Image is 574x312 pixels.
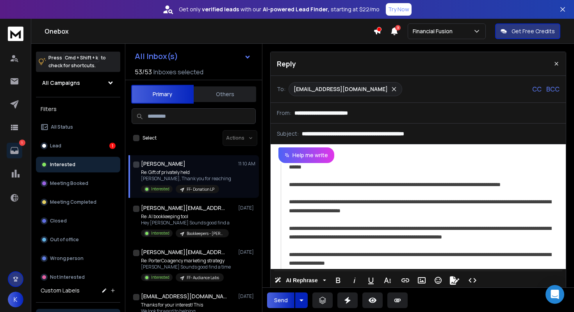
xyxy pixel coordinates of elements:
p: Meeting Completed [50,199,96,205]
button: Insert Image (⌘P) [414,273,429,288]
button: Get Free Credits [495,23,560,39]
p: Re: PorterCo agency marketing strategy [141,258,231,264]
button: Insert Link (⌘K) [398,273,413,288]
button: Underline (⌘U) [364,273,378,288]
button: Italic (⌘I) [347,273,362,288]
p: CC [532,84,542,94]
p: Lead [50,143,61,149]
button: K [8,292,23,307]
p: FF- Donation LP [187,186,214,192]
p: Meeting Booked [50,180,88,186]
div: 1 [109,143,116,149]
p: Hey [PERSON_NAME] Sounds good find a [141,220,230,226]
strong: verified leads [202,5,239,13]
button: Send [267,292,294,308]
p: Re: Gift of privately held [141,169,231,176]
p: Thanks for your interest! This [141,302,227,308]
button: Lead1 [36,138,120,154]
h3: Inboxes selected [153,67,203,77]
strong: AI-powered Lead Finder, [263,5,329,13]
p: Get Free Credits [512,27,555,35]
p: Interested [151,230,169,236]
button: Signature [447,273,462,288]
h1: [PERSON_NAME] [141,160,185,168]
span: AI Rephrase [284,277,319,284]
button: All Campaigns [36,75,120,91]
button: Try Now [386,3,412,16]
button: Meeting Completed [36,194,120,210]
button: All Status [36,119,120,135]
button: Out of office [36,232,120,247]
p: All Status [51,124,73,130]
h1: [PERSON_NAME][EMAIL_ADDRESS][DOMAIN_NAME] [141,248,227,256]
p: Interested [50,161,75,168]
p: FF- Audiance Labs [187,275,219,281]
button: All Inbox(s) [128,48,257,64]
p: [DATE] [238,249,256,255]
p: Get only with our starting at $22/mo [179,5,380,13]
button: Interested [36,157,120,172]
p: From: [277,109,291,117]
p: Closed [50,218,67,224]
p: [PERSON_NAME] Sounds good find a time [141,264,231,270]
p: Interested [151,274,169,280]
p: Press to check for shortcuts. [48,54,106,70]
h3: Filters [36,104,120,115]
button: Wrong person [36,251,120,266]
p: BCC [546,84,560,94]
p: To: [277,85,285,93]
p: [EMAIL_ADDRESS][DOMAIN_NAME] [294,85,388,93]
button: Not Interested [36,269,120,285]
button: Primary [131,85,194,104]
button: Code View [465,273,480,288]
button: More Text [380,273,395,288]
span: Cmd + Shift + k [64,53,99,62]
p: [PERSON_NAME], Thank you for reaching [141,176,231,182]
img: logo [8,27,23,41]
button: Meeting Booked [36,176,120,191]
button: Bold (⌘B) [331,273,346,288]
p: 1 [19,140,25,146]
h1: [EMAIL_ADDRESS][DOMAIN_NAME] [141,292,227,300]
p: Bookkeepers - [PERSON_NAME] [187,231,224,237]
p: Financial Fusion [413,27,456,35]
h1: [PERSON_NAME][EMAIL_ADDRESS][DOMAIN_NAME] [141,204,227,212]
p: 11:10 AM [238,161,256,167]
div: Open Intercom Messenger [545,285,564,304]
h1: All Inbox(s) [135,52,178,60]
button: Help me write [278,147,334,163]
p: Reply [277,58,296,69]
p: Wrong person [50,255,84,262]
p: [DATE] [238,293,256,299]
p: [DATE] [238,205,256,211]
span: 53 / 53 [135,67,152,77]
p: Interested [151,186,169,192]
p: Re: AI bookkeeping tool [141,213,230,220]
p: Not Interested [50,274,85,280]
p: Out of office [50,237,79,243]
span: 3 [395,25,401,30]
button: Closed [36,213,120,229]
button: AI Rephrase [273,273,328,288]
a: 1 [7,143,22,158]
p: Subject: [277,130,299,138]
label: Select [143,135,157,141]
button: Emoticons [431,273,446,288]
button: Others [194,86,256,103]
p: Try Now [388,5,409,13]
h1: All Campaigns [42,79,80,87]
h1: Onebox [45,27,373,36]
h3: Custom Labels [41,287,80,294]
